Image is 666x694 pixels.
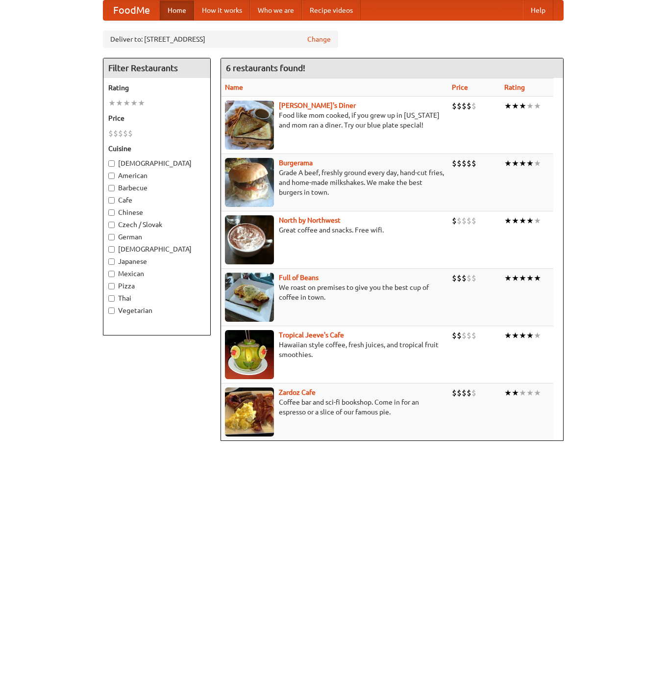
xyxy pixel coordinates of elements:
[471,330,476,341] li: $
[103,0,160,20] a: FoodMe
[457,158,462,169] li: $
[504,330,512,341] li: ★
[526,330,534,341] li: ★
[225,387,274,437] img: zardoz.jpg
[467,273,471,283] li: $
[123,98,130,108] li: ★
[526,215,534,226] li: ★
[108,144,205,154] h5: Cuisine
[225,225,444,235] p: Great coffee and snacks. Free wifi.
[504,273,512,283] li: ★
[457,330,462,341] li: $
[225,273,274,322] img: beans.jpg
[462,215,467,226] li: $
[108,173,115,179] input: American
[108,158,205,168] label: [DEMOGRAPHIC_DATA]
[467,101,471,111] li: $
[108,257,205,266] label: Japanese
[519,330,526,341] li: ★
[279,331,344,339] a: Tropical Jeeve's Cafe
[225,158,274,207] img: burgerama.jpg
[519,215,526,226] li: ★
[160,0,194,20] a: Home
[108,209,115,216] input: Chinese
[504,215,512,226] li: ★
[108,271,115,277] input: Mexican
[526,101,534,111] li: ★
[519,273,526,283] li: ★
[452,83,468,91] a: Price
[123,128,128,139] li: $
[512,215,519,226] li: ★
[128,128,133,139] li: $
[279,216,341,224] a: North by Northwest
[108,258,115,265] input: Japanese
[512,158,519,169] li: ★
[108,293,205,303] label: Thai
[457,101,462,111] li: $
[462,330,467,341] li: $
[225,83,243,91] a: Name
[279,388,316,396] a: Zardoz Cafe
[452,330,457,341] li: $
[526,273,534,283] li: ★
[534,158,541,169] li: ★
[457,273,462,283] li: $
[225,330,274,379] img: jeeves.jpg
[512,101,519,111] li: ★
[108,244,205,254] label: [DEMOGRAPHIC_DATA]
[457,387,462,398] li: $
[467,215,471,226] li: $
[307,34,331,44] a: Change
[103,58,210,78] h4: Filter Restaurants
[471,101,476,111] li: $
[108,183,205,193] label: Barbecue
[279,274,319,282] a: Full of Beans
[108,128,113,139] li: $
[467,158,471,169] li: $
[225,283,444,302] p: We roast on premises to give you the best cup of coffee in town.
[452,158,457,169] li: $
[108,185,115,191] input: Barbecue
[108,160,115,167] input: [DEMOGRAPHIC_DATA]
[452,387,457,398] li: $
[108,283,115,289] input: Pizza
[225,110,444,130] p: Food like mom cooked, if you grew up in [US_STATE] and mom ran a diner. Try our blue plate special!
[504,158,512,169] li: ★
[471,158,476,169] li: $
[504,83,525,91] a: Rating
[116,98,123,108] li: ★
[103,30,338,48] div: Deliver to: [STREET_ADDRESS]
[279,159,313,167] b: Burgerama
[471,387,476,398] li: $
[194,0,250,20] a: How it works
[534,273,541,283] li: ★
[108,232,205,242] label: German
[467,330,471,341] li: $
[534,101,541,111] li: ★
[225,397,444,417] p: Coffee bar and sci-fi bookshop. Come in for an espresso or a slice of our famous pie.
[250,0,302,20] a: Who we are
[108,234,115,240] input: German
[130,98,138,108] li: ★
[512,273,519,283] li: ★
[108,246,115,253] input: [DEMOGRAPHIC_DATA]
[108,281,205,291] label: Pizza
[108,220,205,230] label: Czech / Slovak
[108,295,115,302] input: Thai
[226,63,305,73] ng-pluralize: 6 restaurants found!
[452,273,457,283] li: $
[512,330,519,341] li: ★
[519,158,526,169] li: ★
[471,273,476,283] li: $
[108,113,205,123] h5: Price
[526,387,534,398] li: ★
[519,101,526,111] li: ★
[279,102,356,109] a: [PERSON_NAME]'s Diner
[452,101,457,111] li: $
[225,340,444,360] p: Hawaiian style coffee, fresh juices, and tropical fruit smoothies.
